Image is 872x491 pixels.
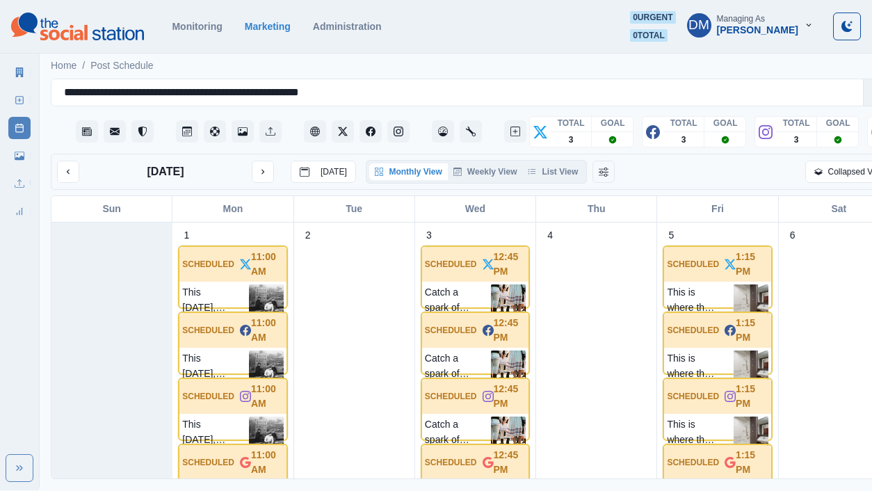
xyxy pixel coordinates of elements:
p: 5 [669,228,675,243]
p: GOAL [713,117,738,129]
p: TOTAL [558,117,585,129]
p: SCHEDULED [182,390,234,403]
img: oaxyggngpmcbgdbdowjo [249,351,284,385]
p: 11:00 AM [251,250,284,279]
button: Messages [104,120,126,143]
p: This is where the day fades beautifully. Welcome to your suite bath sanctuary. 🚿✨ [667,351,733,385]
p: SCHEDULED [425,258,477,271]
img: oaxyggngpmcbgdbdowjo [249,284,284,319]
p: [DATE] [147,163,184,180]
button: Dashboard [432,120,454,143]
p: TOTAL [670,117,697,129]
img: jrtwjcuzxeqsqgn7thus [491,417,526,451]
p: 3 [681,134,686,146]
p: 1 [184,228,189,243]
button: Managing As[PERSON_NAME] [676,11,825,39]
div: Darwin Manalo [688,8,709,42]
p: 4 [547,228,553,243]
a: Post Schedule [8,117,31,139]
p: 1:15 PM [736,448,768,477]
img: jrtwjcuzxeqsqgn7thus [491,284,526,319]
button: Reviews [131,120,154,143]
button: Instagram [387,120,410,143]
p: SCHEDULED [667,258,719,271]
p: 12:45 PM [494,250,526,279]
button: previous month [57,161,79,183]
p: 11:00 AM [251,382,284,411]
a: Stream [76,120,98,143]
p: 12:45 PM [494,382,526,411]
p: Catch a spark of Romania in [GEOGRAPHIC_DATA] this [DATE], on [GEOGRAPHIC_DATA] at the Romania Da... [425,284,491,319]
p: This [DATE], we're raising a toast to all the hardworking souls. From all of us at [GEOGRAPHIC_DA... [182,417,248,451]
button: List View [522,163,583,180]
div: [PERSON_NAME] [717,24,798,36]
div: Wed [415,196,536,222]
div: Managing As [717,14,765,24]
div: Tue [294,196,415,222]
p: 1:15 PM [736,250,768,279]
p: 6 [790,228,796,243]
div: Fri [657,196,778,222]
p: Catch a spark of Romania in [GEOGRAPHIC_DATA] this [DATE], on [GEOGRAPHIC_DATA] at the Romania Da... [425,351,491,385]
p: 11:00 AM [251,448,284,477]
button: Change View Order [592,161,615,183]
p: SCHEDULED [667,324,719,337]
button: Content Pool [204,120,226,143]
button: Uploads [259,120,282,143]
a: Marketing Summary [8,61,31,83]
p: 12:45 PM [494,316,526,345]
span: 0 urgent [630,11,675,24]
p: 1:15 PM [736,382,768,411]
p: SCHEDULED [425,456,477,469]
p: TOTAL [783,117,810,129]
p: 3 [794,134,799,146]
span: / [82,58,85,73]
button: go to today [291,161,356,183]
img: oaxyggngpmcbgdbdowjo [249,417,284,451]
a: Review Summary [8,200,31,223]
img: jrtwjcuzxeqsqgn7thus [491,351,526,385]
img: skgpnlrmzmrall71g0w6 [734,351,768,385]
button: Post Schedule [176,120,198,143]
p: SCHEDULED [425,390,477,403]
span: 0 total [630,29,668,42]
a: Administration [313,21,382,32]
a: Uploads [8,172,31,195]
p: SCHEDULED [182,258,234,271]
button: Toggle Mode [833,13,861,40]
p: SCHEDULED [182,324,234,337]
p: GOAL [601,117,625,129]
p: 1:15 PM [736,316,768,345]
p: This [DATE], we're raising a toast to all the hardworking souls. From all of us at [GEOGRAPHIC_DA... [182,284,248,319]
button: Weekly View [448,163,523,180]
p: This is where the day fades beautifully. Welcome to your suite bath sanctuary. 🚿✨ [667,417,733,451]
button: Facebook [360,120,382,143]
img: skgpnlrmzmrall71g0w6 [734,284,768,319]
p: This [DATE], we're raising a toast to all the hardworking souls. From all of us at [GEOGRAPHIC_DA... [182,351,248,385]
img: skgpnlrmzmrall71g0w6 [734,417,768,451]
a: Twitter [332,120,354,143]
button: Client Website [304,120,326,143]
p: 11:00 AM [251,316,284,345]
p: SCHEDULED [667,456,719,469]
button: Expand [6,454,33,482]
button: Media Library [232,120,254,143]
button: Administration [460,120,482,143]
p: 3 [569,134,574,146]
button: next month [252,161,274,183]
nav: breadcrumb [51,58,154,73]
div: Thu [536,196,657,222]
p: 12:45 PM [494,448,526,477]
p: This is where the day fades beautifully. Welcome to your suite bath sanctuary. 🚿✨ [667,284,733,319]
button: Monthly View [369,163,447,180]
p: 3 [426,228,432,243]
a: Create New Post [504,120,526,143]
